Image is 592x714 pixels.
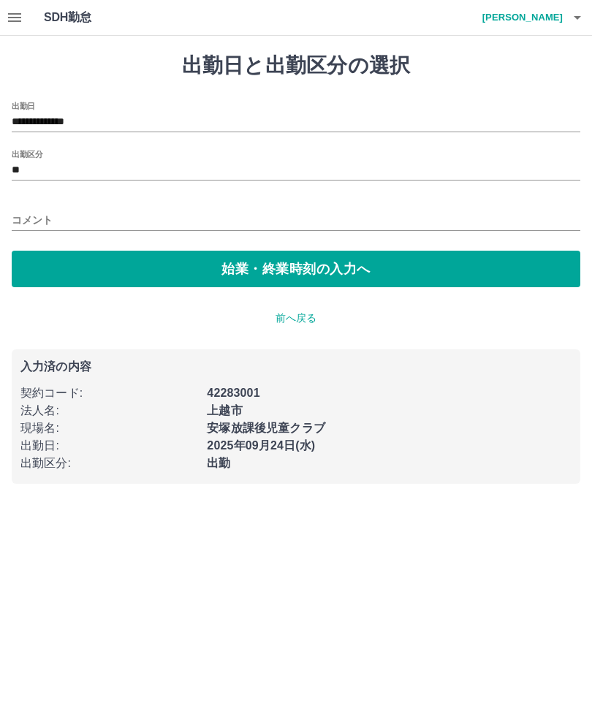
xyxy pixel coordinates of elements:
[20,437,198,455] p: 出勤日 :
[207,439,315,452] b: 2025年09月24日(水)
[12,53,580,78] h1: 出勤日と出勤区分の選択
[12,311,580,326] p: 前へ戻る
[12,148,42,159] label: 出勤区分
[20,419,198,437] p: 現場名 :
[207,387,259,399] b: 42283001
[20,402,198,419] p: 法人名 :
[207,457,230,469] b: 出勤
[12,251,580,287] button: 始業・終業時刻の入力へ
[207,422,325,434] b: 安塚放課後児童クラブ
[20,361,572,373] p: 入力済の内容
[20,384,198,402] p: 契約コード :
[207,404,242,417] b: 上越市
[12,100,35,111] label: 出勤日
[20,455,198,472] p: 出勤区分 :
